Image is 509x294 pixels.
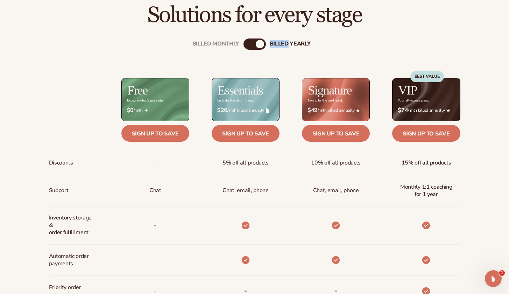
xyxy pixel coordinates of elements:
[111,236,122,241] span: Help
[7,156,133,189] div: What is [PERSON_NAME]?Learn how to start a private label beauty line with [PERSON_NAME]
[307,99,343,103] div: Take it to the next level.
[266,107,269,113] img: drop.png
[222,184,268,197] p: Chat, email, phone
[398,181,454,201] span: Monthly 1:1 coaching for 1 year
[20,3,489,27] h2: Solutions for every stage
[307,107,364,114] span: / mth billed annually
[212,78,279,121] img: Essentials_BG_9050f826-5aa9-47d9-a362-757b82c62641.jpg
[270,41,311,47] div: billed Yearly
[398,107,454,114] span: / mth billed annually
[49,156,73,169] span: Discounts
[14,62,126,73] p: How can we help?
[58,236,82,241] span: Messages
[69,11,83,25] img: Profile image for Andie
[154,253,156,266] span: -
[499,270,505,276] span: 1
[93,218,140,246] button: Help
[121,125,189,142] a: Sign up to save
[49,250,96,270] span: Automatic order payments
[127,107,184,114] span: / mth
[446,108,450,112] img: Crown_2d87c031-1b5a-4345-8312-a4356ddcde98.png
[217,99,254,103] div: Let’s do the damn thing.
[212,125,280,142] a: Sign up to save
[149,184,161,197] p: Chat
[302,125,370,142] a: Sign up to save
[393,78,460,121] img: VIP_BG_199964bd-3653-43bc-8a67-789d2d7717b9.jpg
[356,109,360,112] img: Star_6.png
[313,184,359,197] span: Chat, email, phone
[311,156,361,169] span: 10% off all products
[14,131,117,146] div: How to start an ecommerce beauty brand in [DATE]
[398,99,429,103] div: Your all-access pass.
[49,184,69,197] span: Support
[127,107,134,114] strong: $0
[154,219,156,232] p: -
[398,84,417,97] h2: VIP
[47,218,93,246] button: Messages
[144,108,148,112] img: Free_Icon_bb6e7c7e-73f8-44bd-8ed0-223ea0fc522e.png
[14,161,126,169] div: What is [PERSON_NAME]?
[7,82,133,109] div: Send us a messageWe'll be back online [DATE]
[192,41,239,47] div: Billed Monthly
[120,11,133,24] div: Close
[222,156,269,169] span: 5% off all products
[485,270,502,287] iframe: Intercom live chat
[392,125,460,142] a: Sign up to save
[410,71,444,82] div: BEST VALUE
[10,128,130,149] a: How to start an ecommerce beauty brand in [DATE]
[14,169,125,182] span: Learn how to start a private label beauty line with [PERSON_NAME]
[398,107,408,114] strong: $74
[307,107,318,114] strong: $49
[217,107,227,114] strong: $26
[14,96,117,103] div: We'll be back online [DATE]
[95,11,109,25] img: Profile image for Rochelle
[49,211,96,239] span: Inventory storage & order fulfillment
[82,11,96,25] img: Profile image for Ally
[14,118,117,126] div: Getting Started
[302,78,369,121] img: Signature_BG_eeb718c8-65ac-49e3-a4e5-327c6aa73146.jpg
[217,107,274,114] span: / mth billed annually
[14,50,126,62] p: Hi there 👋
[15,236,31,241] span: Home
[127,84,148,97] h2: Free
[154,156,156,169] span: -
[127,99,163,103] div: Explore what's possible.
[308,84,352,97] h2: Signature
[402,156,451,169] span: 15% off all products
[14,88,117,96] div: Send us a message
[218,84,263,97] h2: Essentials
[122,78,189,121] img: free_bg.png
[14,13,28,24] img: logo
[10,115,130,128] a: Getting Started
